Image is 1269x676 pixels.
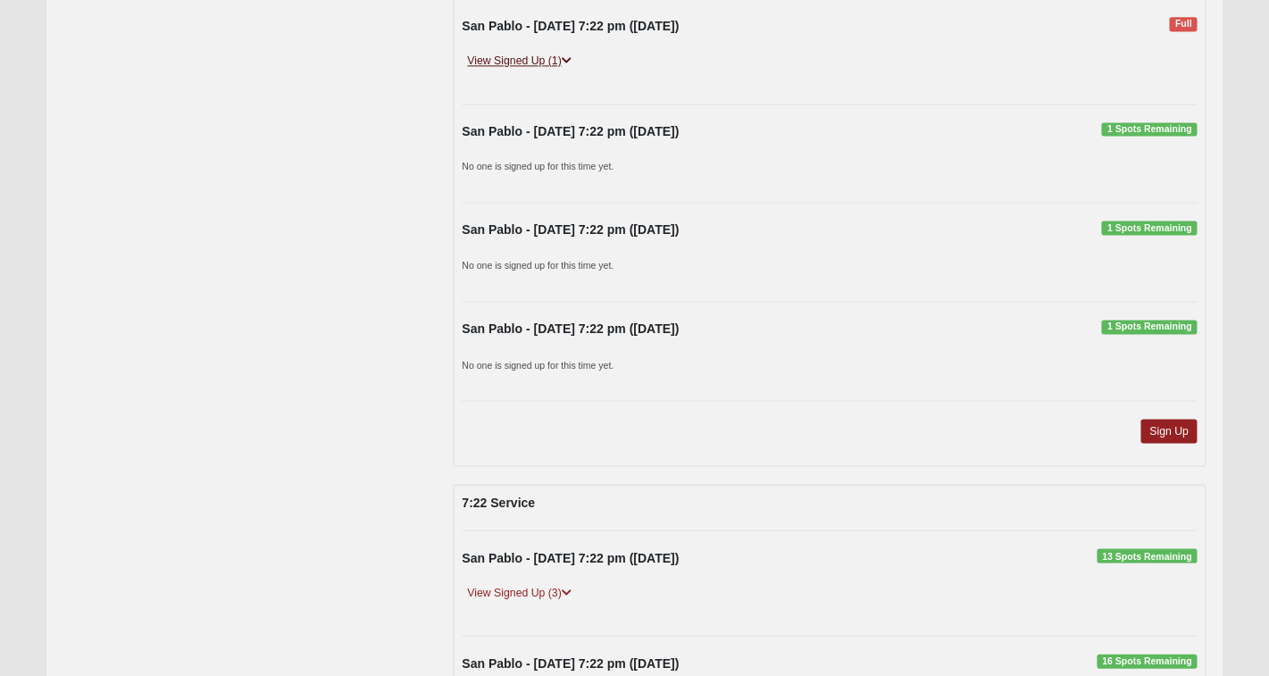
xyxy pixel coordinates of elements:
[1101,320,1197,334] span: 1 Spots Remaining
[462,655,679,670] strong: San Pablo - [DATE] 7:22 pm ([DATE])
[462,495,535,509] strong: 7:22 Service
[462,222,679,237] strong: San Pablo - [DATE] 7:22 pm ([DATE])
[1140,419,1198,443] a: Sign Up
[462,161,614,171] small: No one is signed up for this time yet.
[1169,17,1197,31] span: Full
[462,550,679,564] strong: San Pablo - [DATE] 7:22 pm ([DATE])
[462,321,679,336] strong: San Pablo - [DATE] 7:22 pm ([DATE])
[1101,221,1197,235] span: 1 Spots Remaining
[462,124,679,138] strong: San Pablo - [DATE] 7:22 pm ([DATE])
[462,52,576,71] a: View Signed Up (1)
[462,260,614,271] small: No one is signed up for this time yet.
[462,359,614,370] small: No one is signed up for this time yet.
[1097,654,1198,668] span: 16 Spots Remaining
[1101,122,1197,137] span: 1 Spots Remaining
[1097,548,1198,563] span: 13 Spots Remaining
[462,19,679,33] strong: San Pablo - [DATE] 7:22 pm ([DATE])
[462,583,576,602] a: View Signed Up (3)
